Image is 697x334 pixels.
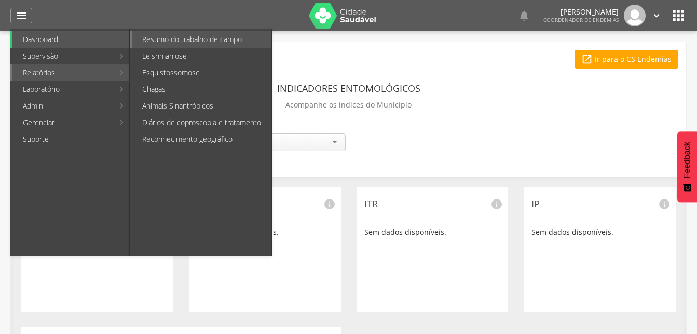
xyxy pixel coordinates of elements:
p: Acompanhe os índices do Município [285,98,412,112]
a: Supervisão [12,48,114,64]
a:  [651,5,662,26]
a: Chagas [132,81,271,98]
i:  [581,54,593,65]
p: [PERSON_NAME] [543,8,619,16]
a: Relatórios [12,64,114,81]
a: Dashboard [12,31,129,48]
a: Gerenciar [12,114,114,131]
i: info [323,198,336,210]
span: Coordenador de Endemias [543,16,619,23]
a: Laboratório [12,81,114,98]
a: Resumo do trabalho de campo [132,31,271,48]
button: Feedback - Mostrar pesquisa [677,131,697,202]
a:  [518,5,530,26]
p: ITR [364,197,501,211]
i: info [658,198,671,210]
a: Esquistossomose [132,64,271,81]
i: info [490,198,503,210]
a: Ir para o CS Endemias [575,50,678,69]
a: Leishmaniose [132,48,271,64]
p: Sem dados disponíveis. [531,227,668,237]
i:  [670,7,687,24]
a: Reconhecimento geográfico [132,131,271,148]
i:  [518,9,530,22]
a: Diários de coproscopia e tratamento [132,114,271,131]
p: IP [531,197,668,211]
p: Sem dados disponíveis. [364,227,501,237]
a: Admin [12,98,114,114]
i:  [651,10,662,21]
a: Animais Sinantrópicos [132,98,271,114]
i:  [15,9,28,22]
a:  [10,8,32,23]
header: Indicadores Entomológicos [277,79,420,98]
a: Suporte [12,131,129,148]
span: Feedback [682,142,692,178]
